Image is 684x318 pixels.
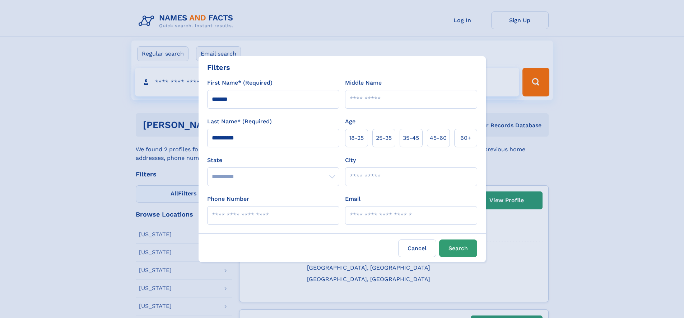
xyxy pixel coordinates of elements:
[345,79,382,87] label: Middle Name
[398,239,436,257] label: Cancel
[207,156,339,165] label: State
[207,195,249,203] label: Phone Number
[345,156,356,165] label: City
[430,134,447,142] span: 45‑60
[345,195,360,203] label: Email
[460,134,471,142] span: 60+
[403,134,419,142] span: 35‑45
[207,62,230,73] div: Filters
[207,117,272,126] label: Last Name* (Required)
[349,134,364,142] span: 18‑25
[207,79,273,87] label: First Name* (Required)
[345,117,355,126] label: Age
[439,239,477,257] button: Search
[376,134,392,142] span: 25‑35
